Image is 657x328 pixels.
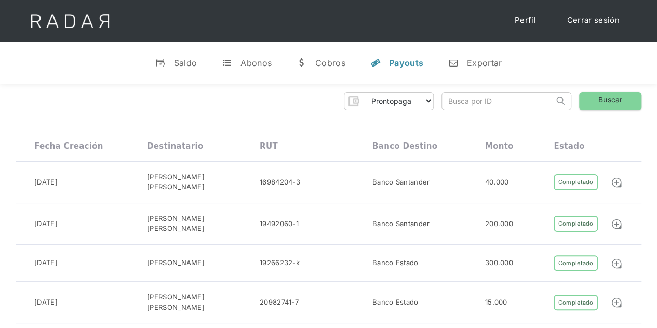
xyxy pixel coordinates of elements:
div: Completado [554,255,597,271]
div: 19492060-1 [260,219,299,229]
div: 19266232-k [260,258,300,268]
div: Completado [554,174,597,190]
div: Estado [554,141,584,151]
div: [PERSON_NAME] [PERSON_NAME] [147,292,260,312]
div: 20982741-7 [260,297,299,308]
div: [DATE] [34,297,58,308]
a: Perfil [504,10,546,31]
div: 16984204-3 [260,177,300,188]
div: [PERSON_NAME] [147,258,205,268]
a: Buscar [579,92,641,110]
img: Detalle [611,297,622,308]
div: Banco Estado [372,297,419,308]
div: Completado [554,295,597,311]
div: Monto [485,141,514,151]
div: Banco Santander [372,219,430,229]
div: w [297,58,307,68]
div: 300.000 [485,258,513,268]
div: Fecha creación [34,141,103,151]
img: Detalle [611,258,622,269]
div: Abonos [240,58,272,68]
div: 40.000 [485,177,509,188]
input: Busca por ID [442,93,554,110]
div: [PERSON_NAME] [PERSON_NAME] [147,214,260,234]
div: y [370,58,381,68]
div: RUT [260,141,278,151]
a: Cerrar sesión [557,10,630,31]
div: n [448,58,459,68]
div: Exportar [467,58,502,68]
div: Banco Estado [372,258,419,268]
div: t [222,58,232,68]
div: Banco Santander [372,177,430,188]
div: v [155,58,166,68]
div: 200.000 [485,219,513,229]
div: Cobros [315,58,345,68]
div: Banco destino [372,141,437,151]
div: Completado [554,216,597,232]
div: Destinatario [147,141,203,151]
form: Form [344,92,434,110]
div: 15.000 [485,297,507,308]
div: [DATE] [34,258,58,268]
div: [DATE] [34,177,58,188]
img: Detalle [611,218,622,230]
div: Payouts [389,58,423,68]
div: [PERSON_NAME] [PERSON_NAME] [147,172,260,192]
img: Detalle [611,177,622,188]
div: [DATE] [34,219,58,229]
div: Saldo [174,58,197,68]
